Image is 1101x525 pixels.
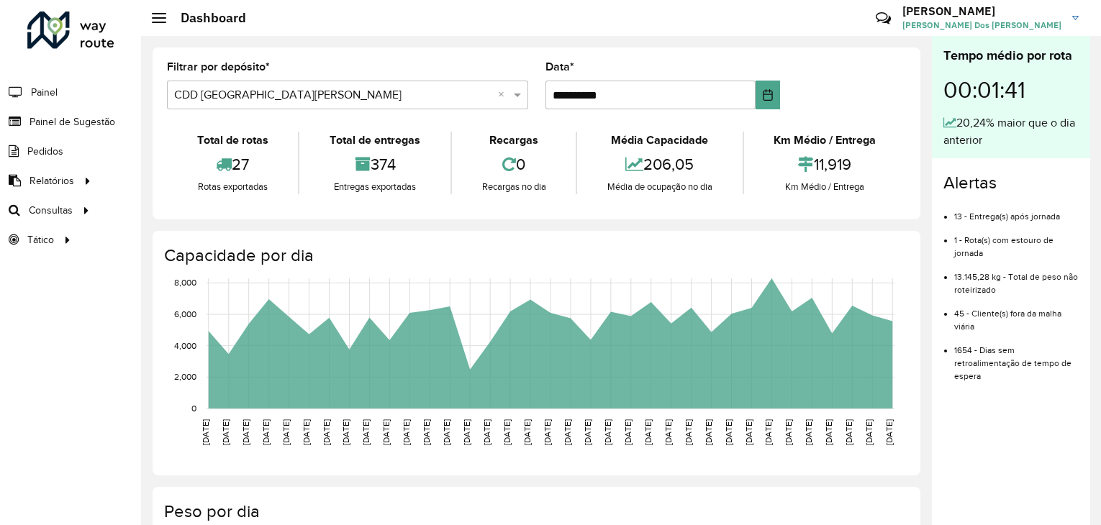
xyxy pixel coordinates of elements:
[171,180,294,194] div: Rotas exportadas
[174,278,196,288] text: 8,000
[281,419,291,445] text: [DATE]
[902,19,1061,32] span: [PERSON_NAME] Dos [PERSON_NAME]
[174,341,196,350] text: 4,000
[341,419,350,445] text: [DATE]
[954,223,1079,260] li: 1 - Rota(s) com estouro de jornada
[684,419,693,445] text: [DATE]
[442,419,451,445] text: [DATE]
[724,419,733,445] text: [DATE]
[764,419,773,445] text: [DATE]
[954,333,1079,383] li: 1654 - Dias sem retroalimentação de tempo de espera
[166,10,246,26] h2: Dashboard
[663,419,673,445] text: [DATE]
[164,245,906,266] h4: Capacidade por dia
[522,419,532,445] text: [DATE]
[943,173,1079,193] h4: Alertas
[30,173,74,188] span: Relatórios
[603,419,612,445] text: [DATE]
[943,114,1079,149] div: 20,24% maior que o dia anterior
[583,419,592,445] text: [DATE]
[174,372,196,381] text: 2,000
[29,203,73,218] span: Consultas
[191,403,196,413] text: 0
[164,501,906,522] h4: Peso por dia
[868,3,899,34] a: Contato Rápido
[174,309,196,319] text: 6,000
[456,149,572,180] div: 0
[302,419,311,445] text: [DATE]
[498,86,510,104] span: Clear all
[954,199,1079,223] li: 13 - Entrega(s) após jornada
[563,419,572,445] text: [DATE]
[303,149,446,180] div: 374
[704,419,713,445] text: [DATE]
[456,132,572,149] div: Recargas
[201,419,210,445] text: [DATE]
[623,419,633,445] text: [DATE]
[221,419,230,445] text: [DATE]
[30,114,115,129] span: Painel de Sugestão
[784,419,793,445] text: [DATE]
[884,419,894,445] text: [DATE]
[748,149,902,180] div: 11,919
[581,149,738,180] div: 206,05
[303,132,446,149] div: Total de entregas
[844,419,853,445] text: [DATE]
[804,419,813,445] text: [DATE]
[422,419,431,445] text: [DATE]
[482,419,491,445] text: [DATE]
[943,65,1079,114] div: 00:01:41
[381,419,391,445] text: [DATE]
[303,180,446,194] div: Entregas exportadas
[954,296,1079,333] li: 45 - Cliente(s) fora da malha viária
[744,419,753,445] text: [DATE]
[748,180,902,194] div: Km Médio / Entrega
[322,419,331,445] text: [DATE]
[954,260,1079,296] li: 13.145,28 kg - Total de peso não roteirizado
[171,149,294,180] div: 27
[502,419,512,445] text: [DATE]
[643,419,653,445] text: [DATE]
[261,419,271,445] text: [DATE]
[241,419,250,445] text: [DATE]
[581,132,738,149] div: Média Capacidade
[864,419,874,445] text: [DATE]
[31,85,58,100] span: Painel
[748,132,902,149] div: Km Médio / Entrega
[462,419,471,445] text: [DATE]
[171,132,294,149] div: Total de rotas
[824,419,833,445] text: [DATE]
[543,419,552,445] text: [DATE]
[361,419,371,445] text: [DATE]
[456,180,572,194] div: Recargas no dia
[902,4,1061,18] h3: [PERSON_NAME]
[27,232,54,247] span: Tático
[27,144,63,159] span: Pedidos
[167,58,270,76] label: Filtrar por depósito
[756,81,780,109] button: Choose Date
[581,180,738,194] div: Média de ocupação no dia
[943,46,1079,65] div: Tempo médio por rota
[545,58,574,76] label: Data
[402,419,411,445] text: [DATE]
